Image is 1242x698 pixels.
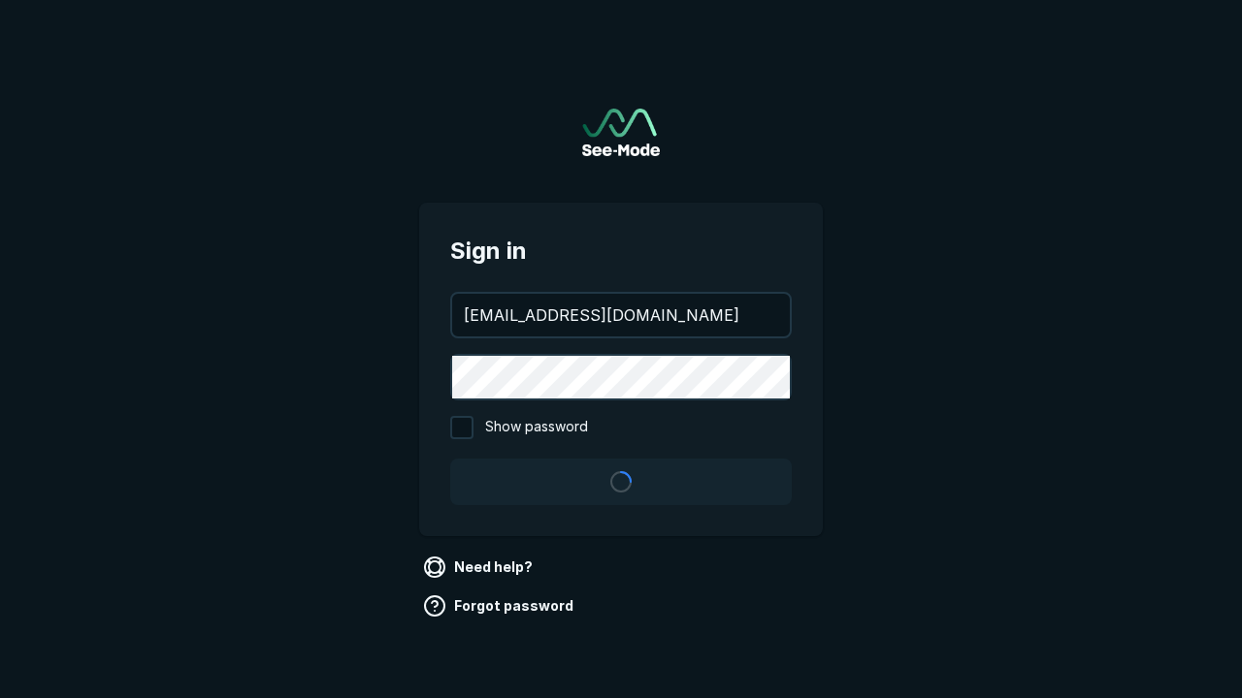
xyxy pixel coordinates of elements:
span: Sign in [450,234,792,269]
input: your@email.com [452,294,790,336]
img: See-Mode Logo [582,109,660,156]
a: Forgot password [419,590,581,621]
a: Go to sign in [582,109,660,156]
a: Need help? [419,552,540,583]
span: Show password [485,416,588,439]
